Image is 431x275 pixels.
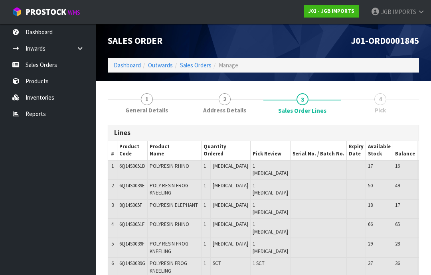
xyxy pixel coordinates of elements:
[204,221,206,228] span: 1
[213,182,248,189] span: [MEDICAL_DATA]
[26,7,66,17] span: ProStock
[150,240,188,254] span: POLY RESIN FROG KNEELING
[213,240,248,247] span: [MEDICAL_DATA]
[395,260,400,267] span: 36
[148,61,173,69] a: Outwards
[111,221,114,228] span: 4
[114,129,413,137] h3: Lines
[219,93,231,105] span: 2
[253,221,288,235] span: 1 [MEDICAL_DATA]
[119,163,145,169] span: 6Q14S0051D
[204,163,206,169] span: 1
[150,260,187,274] span: POLYRESIN FROG KNEELING
[202,141,251,160] th: Quantity Ordered
[351,35,419,46] span: J01-ORD0001845
[368,202,373,208] span: 18
[308,8,354,14] strong: J01 - JGB IMPORTS
[117,141,148,160] th: Product Code
[366,141,393,160] th: Available Stock
[253,163,288,177] span: 1 [MEDICAL_DATA]
[119,182,145,189] span: 6Q14S0039E
[374,93,386,105] span: 4
[114,61,141,69] a: Dashboard
[253,240,288,254] span: 1 [MEDICAL_DATA]
[150,163,189,169] span: POLYRESIN RHINO
[180,61,212,69] a: Sales Orders
[204,182,206,189] span: 1
[278,106,326,115] span: Sales Order Lines
[213,260,221,267] span: SCT
[213,202,248,208] span: [MEDICAL_DATA]
[368,182,373,189] span: 50
[251,141,291,160] th: Pick Review
[108,141,117,160] th: #
[253,202,288,216] span: 1 [MEDICAL_DATA]
[291,141,347,160] th: Serial No. / Batch No.
[204,260,206,267] span: 1
[125,106,168,114] span: General Details
[381,8,391,16] span: JGB
[68,9,80,16] small: WMS
[347,141,366,160] th: Expiry Date
[213,163,248,169] span: [MEDICAL_DATA]
[395,240,400,247] span: 28
[219,61,238,69] span: Manage
[150,182,188,196] span: POLY RESIN FROG KNEELING
[111,240,114,247] span: 5
[393,8,416,16] span: IMPORTS
[111,163,114,169] span: 1
[253,182,288,196] span: 1 [MEDICAL_DATA]
[119,202,142,208] span: 8Q14S005F
[393,141,417,160] th: Balance
[297,93,308,105] span: 3
[368,163,373,169] span: 17
[395,202,400,208] span: 17
[213,221,248,228] span: [MEDICAL_DATA]
[395,182,400,189] span: 49
[119,240,144,247] span: 6Q14S0039F
[204,202,206,208] span: 1
[375,106,386,114] span: Pick
[253,260,265,267] span: 1 SCT
[203,106,246,114] span: Address Details
[111,260,114,267] span: 6
[148,141,202,160] th: Product Name
[368,260,373,267] span: 37
[368,240,373,247] span: 29
[204,240,206,247] span: 1
[111,182,114,189] span: 2
[141,93,153,105] span: 1
[150,221,189,228] span: POLYRESIN RHINO
[119,260,145,267] span: 6Q14S0039G
[395,163,400,169] span: 16
[395,221,400,228] span: 65
[119,221,144,228] span: 6Q14S0051F
[150,202,198,208] span: POLYRESIN ELEPHANT
[368,221,373,228] span: 66
[12,7,22,17] img: cube-alt.png
[108,35,162,46] span: Sales Order
[111,202,114,208] span: 3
